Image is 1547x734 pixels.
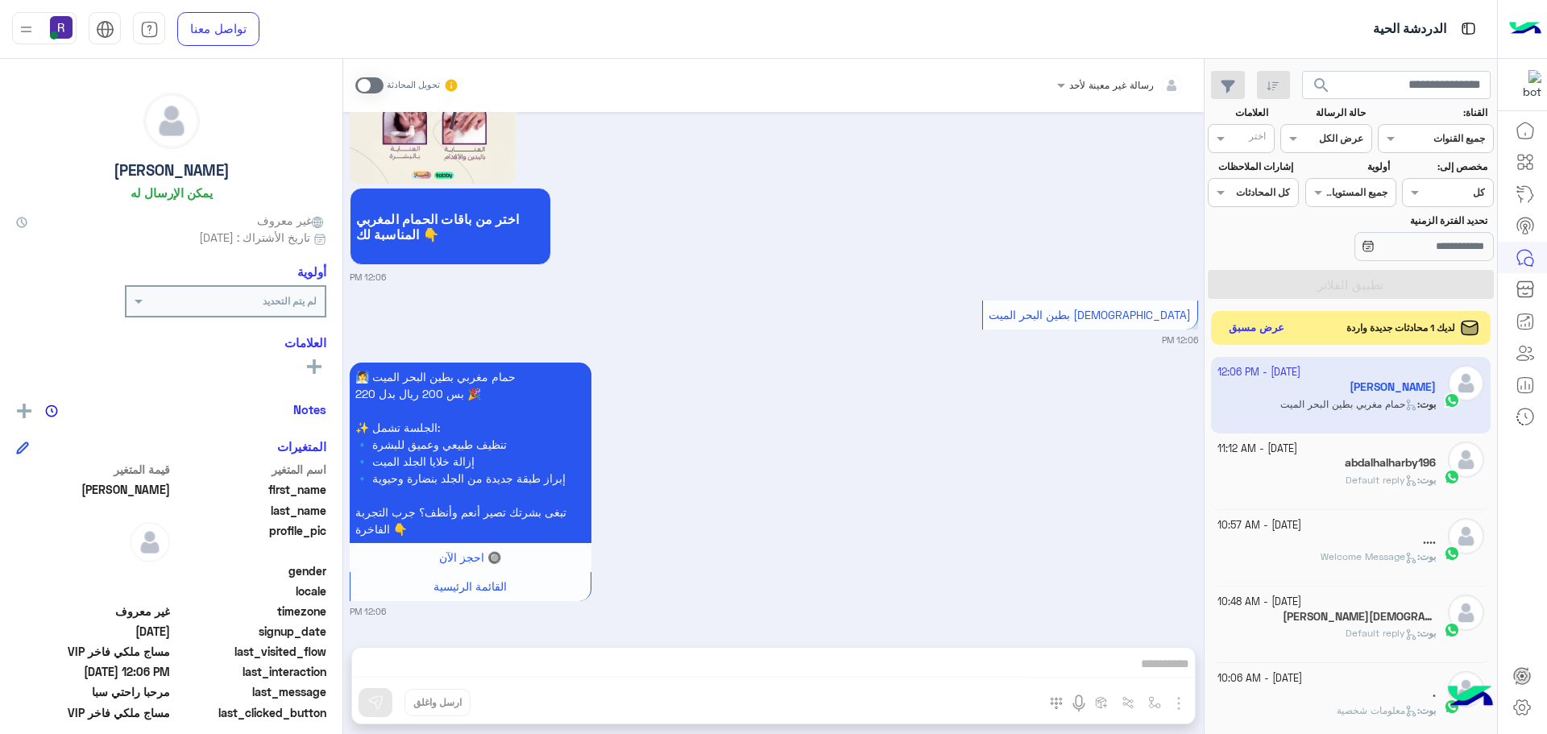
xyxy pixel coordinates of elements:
h6: المتغيرات [277,439,326,454]
img: defaultAdmin.png [1448,442,1484,478]
label: مخصص إلى: [1404,160,1487,174]
span: بوت [1420,627,1436,639]
p: الدردشة الحية [1373,19,1446,40]
b: : [1417,550,1436,562]
span: first_name [173,481,327,498]
span: غير معروف [16,603,170,620]
button: ارسل واغلق [404,689,471,716]
a: تواصل معنا [177,12,259,46]
b: لم يتم التحديد [263,295,317,307]
span: القائمة الرئيسية [433,579,507,593]
span: بوت [1420,474,1436,486]
img: Logo [1509,12,1541,46]
h5: . [1433,686,1436,700]
h6: أولوية [297,264,326,279]
label: إشارات الملاحظات [1209,160,1292,174]
h5: abdalhalharby196 [1345,456,1436,470]
b: : [1417,474,1436,486]
img: WhatsApp [1444,469,1460,485]
span: بوت [1420,550,1436,562]
img: notes [45,404,58,417]
span: last_message [173,683,327,700]
span: لديك 1 محادثات جديدة واردة [1346,321,1455,335]
span: غير معروف [257,212,326,229]
small: [DATE] - 10:48 AM [1217,595,1301,610]
img: defaultAdmin.png [1448,595,1484,631]
span: last_name [173,502,327,519]
small: 12:06 PM [350,271,386,284]
span: Welcome Message [1321,550,1417,562]
button: search [1302,71,1342,106]
span: 🔘 احجز الآن [439,550,501,564]
h6: يمكن الإرسال له [131,185,213,200]
span: مساج ملكي فاخر VIP [16,643,170,660]
span: last_interaction [173,663,327,680]
span: قيمة المتغير [16,461,170,478]
button: تطبيق الفلاتر [1208,270,1494,299]
h6: العلامات [16,335,326,350]
small: 12:06 PM [1162,334,1198,346]
span: timezone [173,603,327,620]
img: tab [140,20,159,39]
span: null [16,562,170,579]
label: حالة الرسالة [1283,106,1366,120]
span: رسالة غير معينة لأحد [1069,79,1154,91]
span: اسم المتغير [173,461,327,478]
small: 12:06 PM [350,605,386,618]
span: 2025-09-29T09:06:12.822Z [16,663,170,680]
span: بوت [1420,704,1436,716]
img: userImage [50,16,73,39]
span: مساج ملكي فاخر VIP [16,704,170,721]
label: العلامات [1209,106,1268,120]
span: تاريخ الأشتراك : [DATE] [199,229,310,246]
span: معلومات شخصية [1337,704,1417,716]
h6: Notes [293,402,326,417]
label: تحديد الفترة الزمنية [1307,214,1487,228]
button: عرض مسبق [1223,317,1291,339]
div: اختر [1249,129,1268,147]
small: [DATE] - 10:57 AM [1217,518,1301,533]
span: locale [173,583,327,599]
span: last_clicked_button [173,704,327,721]
img: defaultAdmin.png [144,93,199,148]
img: defaultAdmin.png [130,522,170,562]
small: تحويل المحادثة [387,79,440,92]
img: 322853014244696 [1512,70,1541,99]
img: hulul-logo.png [1442,670,1499,726]
small: [DATE] - 11:12 AM [1217,442,1297,457]
b: : [1417,704,1436,716]
span: profile_pic [173,522,327,559]
span: gender [173,562,327,579]
span: Default reply [1346,474,1417,486]
img: tab [1458,19,1479,39]
label: القناة: [1380,106,1488,120]
span: [DEMOGRAPHIC_DATA] بطين البحر الميت [989,308,1191,321]
span: اختر من باقات الحمام المغربي المناسبة لك 👇 [356,211,545,242]
img: add [17,404,31,418]
span: Default reply [1346,627,1417,639]
img: defaultAdmin.png [1448,518,1484,554]
h5: .... [1423,533,1436,547]
img: tab [96,20,114,39]
b: : [1417,627,1436,639]
img: profile [16,19,36,39]
img: WhatsApp [1444,545,1460,562]
span: مرحبا راحتي سبا [16,683,170,700]
h5: [PERSON_NAME] [114,161,230,180]
h5: أبو عمر المصري [1283,610,1436,624]
span: signup_date [173,623,327,640]
small: [DATE] - 10:06 AM [1217,671,1302,686]
label: أولوية [1307,160,1390,174]
span: Ahmed [16,481,170,498]
a: tab [133,12,165,46]
span: last_visited_flow [173,643,327,660]
span: 2025-09-29T09:05:43.233Z [16,623,170,640]
span: search [1312,76,1331,95]
img: WhatsApp [1444,622,1460,638]
p: 29/9/2025, 12:06 PM [350,363,591,543]
span: null [16,583,170,599]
